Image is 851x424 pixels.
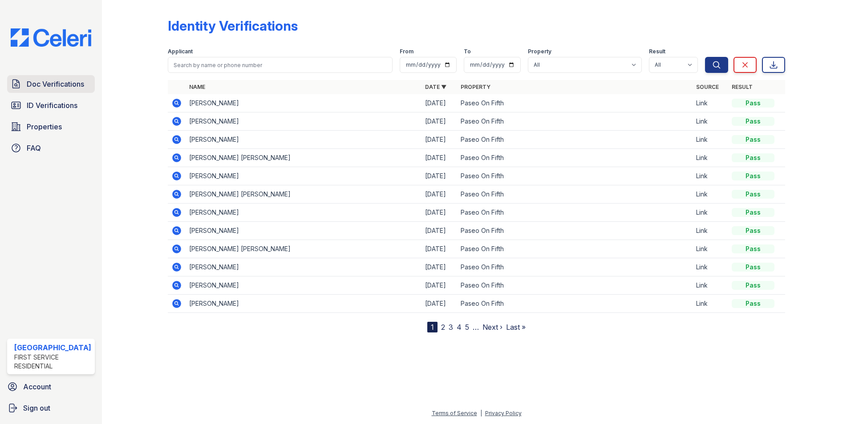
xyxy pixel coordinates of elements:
td: [DATE] [421,276,457,295]
a: Privacy Policy [485,410,522,416]
span: FAQ [27,143,41,153]
td: Link [693,222,728,240]
td: [PERSON_NAME] [186,222,421,240]
td: [DATE] [421,112,457,131]
td: Paseo On Fifth [457,240,693,258]
a: Name [189,84,205,90]
td: Link [693,204,728,222]
div: Pass [732,226,774,235]
td: [DATE] [421,222,457,240]
td: [PERSON_NAME] [186,295,421,313]
span: … [473,322,479,332]
td: [PERSON_NAME] [186,131,421,149]
a: 3 [449,323,453,332]
td: [DATE] [421,258,457,276]
div: Pass [732,135,774,144]
a: Properties [7,118,95,136]
td: Link [693,240,728,258]
div: Pass [732,244,774,253]
td: Paseo On Fifth [457,112,693,131]
td: [DATE] [421,204,457,222]
td: Paseo On Fifth [457,185,693,204]
span: ID Verifications [27,100,77,111]
td: [PERSON_NAME] [PERSON_NAME] [186,149,421,167]
td: Paseo On Fifth [457,167,693,185]
td: Paseo On Fifth [457,204,693,222]
div: Pass [732,263,774,272]
a: Terms of Service [432,410,477,416]
div: Pass [732,299,774,308]
div: Pass [732,99,774,108]
a: ID Verifications [7,96,95,114]
td: Paseo On Fifth [457,222,693,240]
a: Sign out [4,399,98,417]
td: [DATE] [421,131,457,149]
td: [DATE] [421,94,457,112]
img: CE_Logo_Blue-a8612792a0a2168367f1c8372b55b34899dd931a85d93a1a3d3e32e68fde9ad4.png [4,28,98,47]
label: From [400,48,413,55]
td: [PERSON_NAME] [186,258,421,276]
div: Pass [732,208,774,217]
td: [PERSON_NAME] [186,276,421,295]
div: Identity Verifications [168,18,298,34]
label: Applicant [168,48,193,55]
span: Sign out [23,403,50,413]
span: Doc Verifications [27,79,84,89]
div: Pass [732,153,774,162]
a: Account [4,378,98,396]
td: Paseo On Fifth [457,94,693,112]
td: Link [693,185,728,204]
td: Paseo On Fifth [457,258,693,276]
a: Last » [506,323,526,332]
td: Paseo On Fifth [457,131,693,149]
a: Doc Verifications [7,75,95,93]
div: Pass [732,117,774,126]
div: First Service Residential [14,353,91,371]
span: Properties [27,121,62,132]
td: Paseo On Fifth [457,276,693,295]
a: Date ▼ [425,84,446,90]
td: [PERSON_NAME] [PERSON_NAME] [186,185,421,204]
td: [DATE] [421,185,457,204]
td: [DATE] [421,149,457,167]
td: Link [693,149,728,167]
a: 2 [441,323,445,332]
td: Link [693,131,728,149]
td: Link [693,112,728,131]
a: Result [732,84,753,90]
div: [GEOGRAPHIC_DATA] [14,342,91,353]
td: Paseo On Fifth [457,149,693,167]
td: Link [693,276,728,295]
label: To [464,48,471,55]
td: [DATE] [421,167,457,185]
label: Property [528,48,551,55]
td: Link [693,167,728,185]
label: Result [649,48,665,55]
td: [PERSON_NAME] [186,167,421,185]
td: [DATE] [421,295,457,313]
td: [PERSON_NAME] [PERSON_NAME] [186,240,421,258]
span: Account [23,381,51,392]
div: 1 [427,322,438,332]
div: Pass [732,172,774,180]
td: [PERSON_NAME] [186,94,421,112]
a: 5 [465,323,469,332]
td: [PERSON_NAME] [186,112,421,131]
td: Link [693,94,728,112]
td: Link [693,258,728,276]
a: Source [696,84,719,90]
div: Pass [732,281,774,290]
td: Paseo On Fifth [457,295,693,313]
td: [PERSON_NAME] [186,204,421,222]
a: Property [461,84,490,90]
div: Pass [732,190,774,199]
td: Link [693,295,728,313]
a: 4 [457,323,462,332]
td: [DATE] [421,240,457,258]
a: FAQ [7,139,95,157]
a: Next › [482,323,502,332]
input: Search by name or phone number [168,57,393,73]
div: | [480,410,482,416]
